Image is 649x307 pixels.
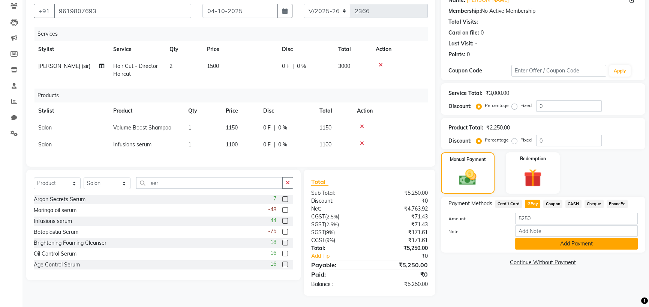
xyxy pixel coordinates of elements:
[34,89,433,102] div: Products
[369,229,433,236] div: ₹171.61
[184,102,221,119] th: Qty
[297,62,306,70] span: 0 %
[113,141,151,148] span: Infusions serum
[495,200,522,208] span: Credit Card
[481,29,484,37] div: 0
[277,41,334,58] th: Disc
[448,124,483,132] div: Product Total:
[515,213,638,224] input: Amount
[371,41,428,58] th: Action
[259,102,315,119] th: Disc
[448,7,638,15] div: No Active Membership
[113,63,158,77] span: Hair Cut - Director Haircut
[273,195,276,203] span: 7
[113,124,171,131] span: Volume Boost Shampoo
[34,102,109,119] th: Stylist
[443,228,510,235] label: Note:
[520,155,546,162] label: Redemption
[467,51,470,59] div: 0
[38,124,52,131] span: Salon
[263,141,271,149] span: 0 F
[319,141,331,148] span: 1100
[515,225,638,237] input: Add Note
[282,62,289,70] span: 0 F
[486,89,509,97] div: ₹3,000.00
[109,102,184,119] th: Product
[270,260,276,268] span: 16
[306,244,369,252] div: Total:
[369,205,433,213] div: ₹4,763.92
[326,221,337,227] span: 2.5%
[311,213,325,220] span: CGST
[270,238,276,246] span: 18
[486,124,510,132] div: ₹2,250.00
[274,141,275,149] span: |
[306,236,369,244] div: ( )
[136,177,283,189] input: Search or Scan
[485,102,509,109] label: Percentage
[38,63,90,69] span: [PERSON_NAME] (sir)
[188,141,191,148] span: 1
[311,221,325,228] span: SGST
[334,41,371,58] th: Total
[448,200,492,208] span: Payment Methods
[518,167,547,189] img: _gift.svg
[292,62,294,70] span: |
[226,124,238,131] span: 1150
[369,221,433,229] div: ₹71.43
[448,67,511,75] div: Coupon Code
[221,102,259,119] th: Price
[270,217,276,224] span: 44
[188,124,191,131] span: 1
[543,200,562,208] span: Coupon
[369,244,433,252] div: ₹5,250.00
[306,197,369,205] div: Discount:
[327,214,338,220] span: 2.5%
[352,102,428,119] th: Action
[565,200,582,208] span: CASH
[609,65,631,77] button: Apply
[207,63,219,69] span: 1500
[450,156,486,163] label: Manual Payment
[485,137,509,143] label: Percentage
[306,260,369,269] div: Payable:
[263,124,271,132] span: 0 F
[34,41,109,58] th: Stylist
[34,228,78,236] div: Botoplastia Serum
[169,63,172,69] span: 2
[369,280,433,288] div: ₹5,250.00
[525,200,540,208] span: GPay
[34,27,433,41] div: Services
[202,41,277,58] th: Price
[448,18,478,26] div: Total Visits:
[306,221,369,229] div: ( )
[326,229,333,235] span: 9%
[443,215,510,222] label: Amount:
[306,270,369,279] div: Paid:
[268,227,276,235] span: -75
[165,41,202,58] th: Qty
[515,238,638,250] button: Add Payment
[306,280,369,288] div: Balance :
[448,51,465,59] div: Points:
[607,200,628,208] span: PhonePe
[274,124,275,132] span: |
[34,4,55,18] button: +91
[369,270,433,279] div: ₹0
[34,239,106,247] div: Brightening Foaming Cleanser
[34,217,72,225] div: Infusions serum
[306,252,380,260] a: Add Tip
[448,89,483,97] div: Service Total:
[34,196,85,203] div: Argan Secrets Serum
[369,236,433,244] div: ₹171.61
[442,259,644,266] a: Continue Without Payment
[511,65,606,77] input: Enter Offer / Coupon Code
[338,63,350,69] span: 3000
[34,206,76,214] div: Moringa oil serum
[34,250,76,258] div: Oil Control Serum
[268,206,276,214] span: -48
[585,200,604,208] span: Cheque
[306,205,369,213] div: Net:
[54,4,191,18] input: Search by Name/Mobile/Email/Code
[226,141,238,148] span: 1100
